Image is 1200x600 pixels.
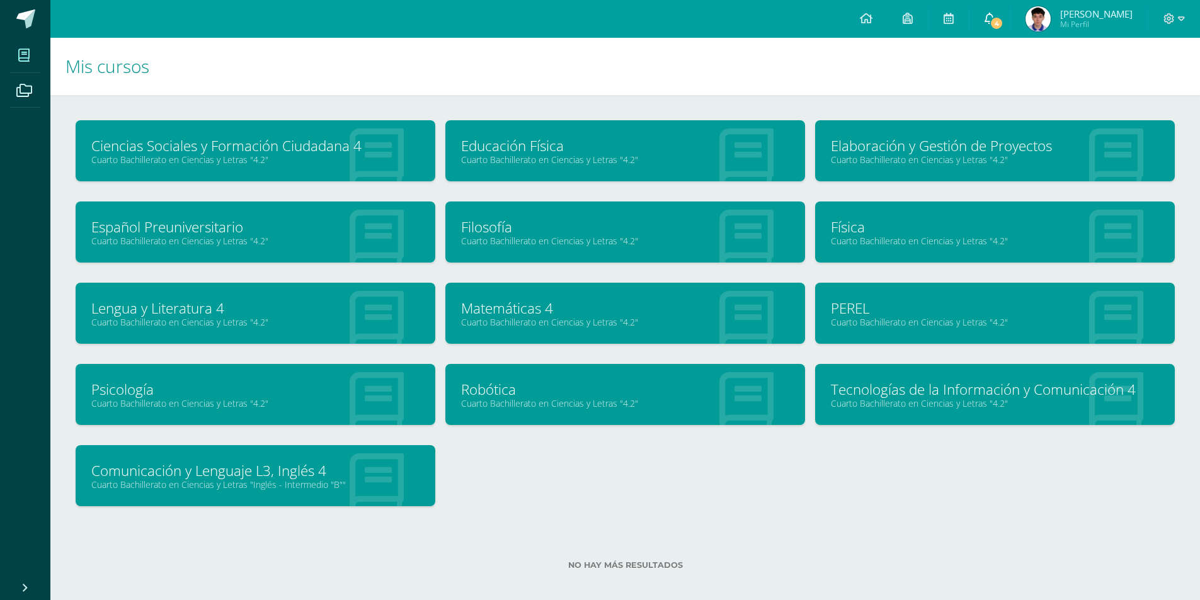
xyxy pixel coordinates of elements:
a: Psicología [91,380,420,399]
a: Español Preuniversitario [91,217,420,237]
a: Lengua y Literatura 4 [91,298,420,318]
img: 83e617e29b26c0ada76ea72cf6503f42.png [1026,6,1051,31]
a: Educación Física [461,136,789,156]
a: Tecnologías de la Información y Comunicación 4 [831,380,1159,399]
span: [PERSON_NAME] [1060,8,1133,20]
label: No hay más resultados [76,560,1175,570]
a: Cuarto Bachillerato en Ciencias y Letras "4.2" [91,397,420,409]
a: Cuarto Bachillerato en Ciencias y Letras "4.2" [831,154,1159,166]
a: Cuarto Bachillerato en Ciencias y Letras "4.2" [91,316,420,328]
a: Cuarto Bachillerato en Ciencias y Letras "4.2" [461,316,789,328]
span: Mi Perfil [1060,19,1133,30]
a: Elaboración y Gestión de Proyectos [831,136,1159,156]
a: Cuarto Bachillerato en Ciencias y Letras "4.2" [461,235,789,247]
a: Cuarto Bachillerato en Ciencias y Letras "4.2" [831,235,1159,247]
a: Cuarto Bachillerato en Ciencias y Letras "4.2" [831,397,1159,409]
a: Cuarto Bachillerato en Ciencias y Letras "4.2" [91,154,420,166]
a: Matemáticas 4 [461,298,789,318]
a: Cuarto Bachillerato en Ciencias y Letras "Inglés - Intermedio "B"" [91,478,420,490]
a: Cuarto Bachillerato en Ciencias y Letras "4.2" [461,154,789,166]
a: Física [831,217,1159,237]
a: Cuarto Bachillerato en Ciencias y Letras "4.2" [831,316,1159,328]
a: PEREL [831,298,1159,318]
a: Cuarto Bachillerato en Ciencias y Letras "4.2" [91,235,420,247]
a: Filosofía [461,217,789,237]
a: Comunicación y Lenguaje L3, Inglés 4 [91,461,420,480]
a: Cuarto Bachillerato en Ciencias y Letras "4.2" [461,397,789,409]
a: Ciencias Sociales y Formación Ciudadana 4 [91,136,420,156]
span: Mis cursos [66,54,149,78]
span: 4 [990,16,1003,30]
a: Robótica [461,380,789,399]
